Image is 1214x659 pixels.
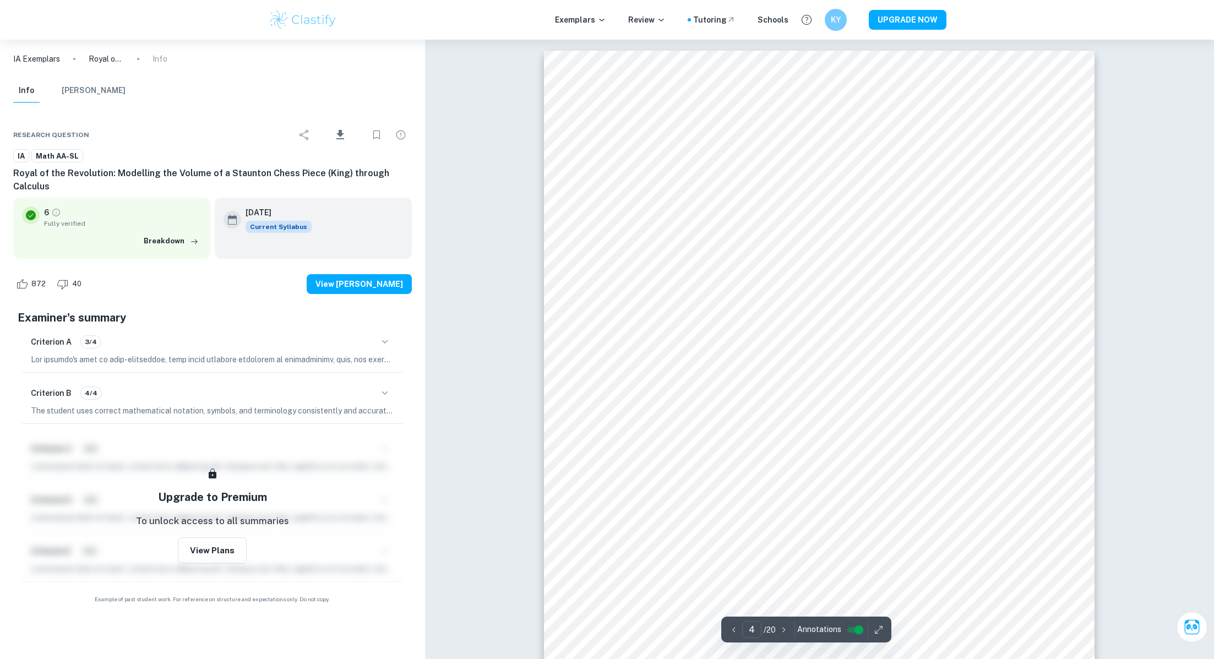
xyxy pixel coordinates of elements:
[797,624,841,635] span: Annotations
[13,595,412,603] span: Example of past student work. For reference on structure and expectations only. Do not copy.
[62,79,126,103] button: [PERSON_NAME]
[25,279,52,290] span: 872
[268,9,338,31] img: Clastify logo
[44,206,49,219] p: 6
[293,124,315,146] div: Share
[246,221,312,233] span: Current Syllabus
[390,124,412,146] div: Report issue
[54,275,88,293] div: Dislike
[13,53,60,65] a: IA Exemplars
[366,124,388,146] div: Bookmark
[31,149,83,163] a: Math AA-SL
[13,79,40,103] button: Info
[158,489,267,505] h5: Upgrade to Premium
[14,151,29,162] span: IA
[13,149,29,163] a: IA
[825,9,847,31] button: KY
[141,233,202,249] button: Breakdown
[318,121,363,149] div: Download
[18,309,407,326] h5: Examiner's summary
[31,336,72,348] h6: Criterion A
[81,388,101,398] span: 4/4
[246,221,312,233] div: This exemplar is based on the current syllabus. Feel free to refer to it for inspiration/ideas wh...
[32,151,83,162] span: Math AA-SL
[136,514,289,529] p: To unlock access to all summaries
[797,10,816,29] button: Help and Feedback
[764,624,776,636] p: / 20
[628,14,666,26] p: Review
[44,219,202,228] span: Fully verified
[758,14,788,26] a: Schools
[31,387,72,399] h6: Criterion B
[51,208,61,217] a: Grade fully verified
[555,14,606,26] p: Exemplars
[1177,612,1207,642] button: Ask Clai
[89,53,124,65] p: Royal of the Revolution: Modelling the Volume of a Staunton Chess Piece (King) through Calculus
[829,14,842,26] h6: KY
[13,167,412,193] h6: Royal of the Revolution: Modelling the Volume of a Staunton Chess Piece (King) through Calculus
[693,14,736,26] a: Tutoring
[178,537,247,564] button: View Plans
[81,337,101,347] span: 3/4
[869,10,946,30] button: UPGRADE NOW
[31,405,394,417] p: The student uses correct mathematical notation, symbols, and terminology consistently and accurat...
[246,206,303,219] h6: [DATE]
[66,279,88,290] span: 40
[31,353,394,366] p: Lor ipsumdo's amet co adip-elitseddoe, temp incid utlabore etdolorem al enimadminimv, quis, nos e...
[307,274,412,294] button: View [PERSON_NAME]
[13,130,89,140] span: Research question
[13,275,52,293] div: Like
[153,53,167,65] p: Info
